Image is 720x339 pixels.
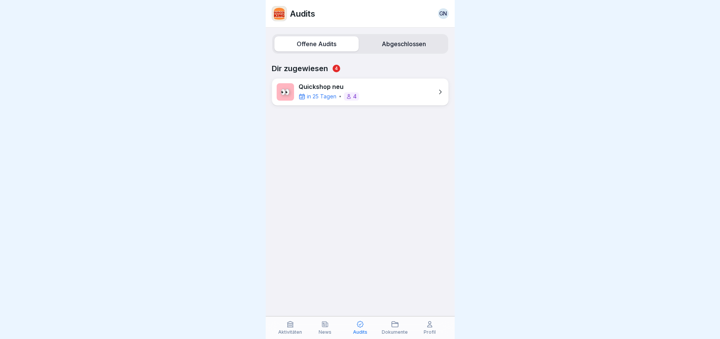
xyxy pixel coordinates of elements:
div: 👀 [277,83,294,101]
p: Audits [290,9,315,19]
a: 👀Quickshop neuin 25 Tagen4 [272,78,449,106]
p: Dokumente [382,330,408,335]
p: Aktivitäten [278,330,302,335]
a: GN [438,8,449,19]
label: Abgeschlossen [362,36,446,51]
p: Quickshop neu [299,83,359,90]
p: News [319,330,331,335]
p: in 25 Tagen [307,93,336,100]
label: Offene Audits [274,36,359,51]
p: Profil [424,330,436,335]
p: Audits [353,330,367,335]
p: 4 [353,94,357,99]
p: Dir zugewiesen [272,64,449,73]
img: w2f18lwxr3adf3talrpwf6id.png [272,6,286,21]
span: 4 [333,65,340,72]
